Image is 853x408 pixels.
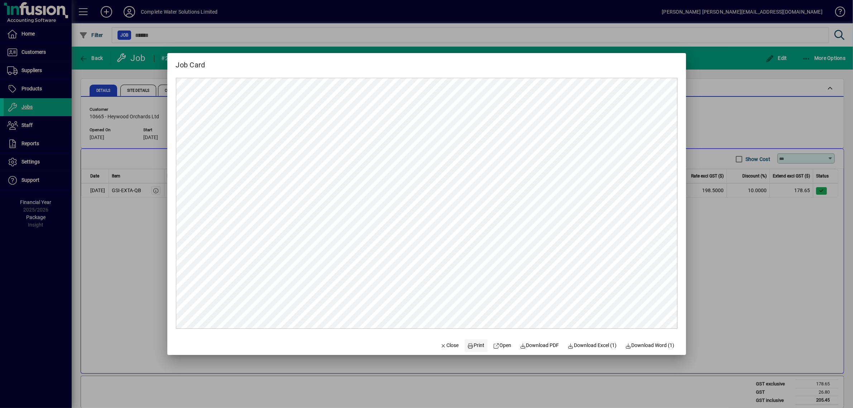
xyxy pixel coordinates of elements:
[490,339,514,352] a: Open
[622,339,677,352] button: Download Word (1)
[565,339,620,352] button: Download Excel (1)
[437,339,462,352] button: Close
[568,342,617,349] span: Download Excel (1)
[468,342,485,349] span: Print
[493,342,512,349] span: Open
[517,339,562,352] a: Download PDF
[440,342,459,349] span: Close
[625,342,675,349] span: Download Word (1)
[520,342,559,349] span: Download PDF
[465,339,488,352] button: Print
[167,53,214,71] h2: Job Card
